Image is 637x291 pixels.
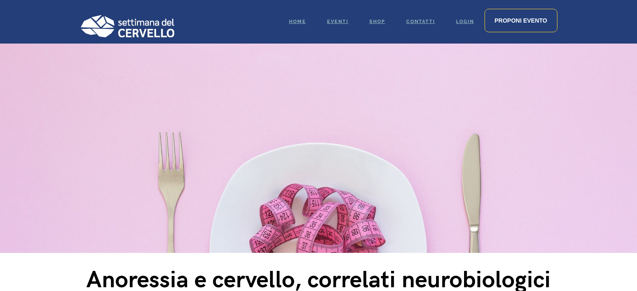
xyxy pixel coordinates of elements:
[406,19,435,24] span: Contatti
[80,15,174,37] img: Logo
[456,19,474,24] span: Login
[369,19,385,24] span: Shop
[485,9,557,32] a: Proponi evento
[495,17,547,24] span: Proponi evento
[289,19,306,24] span: Home
[327,19,348,24] span: Eventi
